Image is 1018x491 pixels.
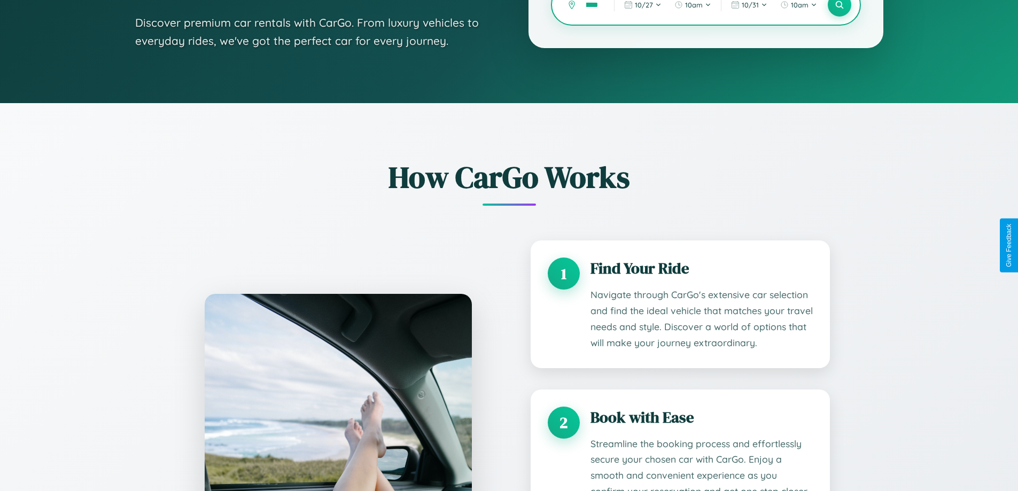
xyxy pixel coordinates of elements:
[590,287,813,351] p: Navigate through CarGo's extensive car selection and find the ideal vehicle that matches your tra...
[791,1,809,9] span: 10am
[742,1,759,9] span: 10 / 31
[135,14,486,50] p: Discover premium car rentals with CarGo. From luxury vehicles to everyday rides, we've got the pe...
[685,1,703,9] span: 10am
[590,258,813,279] h3: Find Your Ride
[189,157,830,198] h2: How CarGo Works
[590,407,813,428] h3: Book with Ease
[635,1,653,9] span: 10 / 27
[548,258,580,290] div: 1
[1005,224,1013,267] div: Give Feedback
[548,407,580,439] div: 2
